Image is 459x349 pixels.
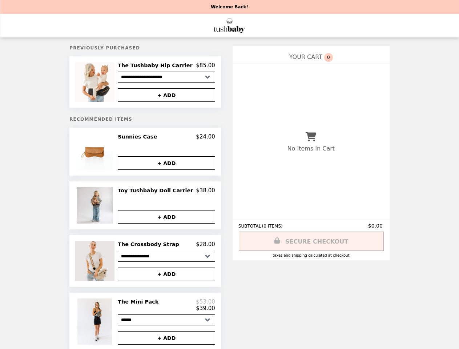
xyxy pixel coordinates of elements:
select: Select a product variant [118,72,215,83]
h2: Sunnies Case [118,133,160,140]
span: $0.00 [368,223,384,229]
img: Sunnies Case [77,133,115,170]
p: No Items In Cart [287,145,335,152]
img: The Tushbaby Hip Carrier [75,62,116,102]
h2: The Crossbody Strap [118,241,182,248]
select: Select a product variant [118,251,215,262]
span: 0 [324,53,333,62]
select: Select a product variant [118,314,215,325]
p: $24.00 [196,133,215,140]
span: YOUR CART [289,53,322,60]
p: $28.00 [196,241,215,248]
img: The Crossbody Strap [75,241,116,281]
p: $53.00 [196,298,215,305]
span: SUBTOTAL [238,224,262,229]
h5: Previously Purchased [69,45,221,51]
p: $85.00 [196,62,215,69]
button: + ADD [118,331,215,345]
div: Taxes and Shipping calculated at checkout [238,253,384,257]
p: Welcome Back! [211,4,248,9]
img: Toy Tushbaby Doll Carrier [77,187,115,224]
h5: Recommended Items [69,117,221,122]
button: + ADD [118,156,215,170]
h2: The Tushbaby Hip Carrier [118,62,195,69]
span: ( 0 ITEMS ) [262,224,283,229]
button: + ADD [118,210,215,224]
img: The Mini Pack [77,298,114,345]
p: $39.00 [196,305,215,312]
p: $38.00 [196,187,215,194]
button: + ADD [118,268,215,281]
h2: The Mini Pack [118,298,161,305]
img: Brand Logo [214,18,245,33]
h2: Toy Tushbaby Doll Carrier [118,187,196,194]
button: + ADD [118,88,215,102]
